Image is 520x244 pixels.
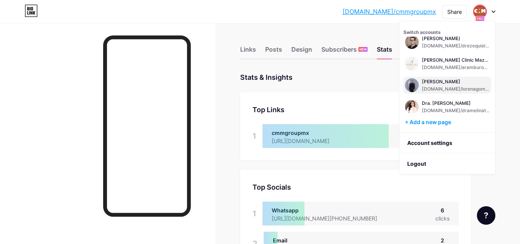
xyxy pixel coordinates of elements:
img: cmmgroupmx [474,5,486,18]
div: Top Socials [252,182,459,192]
div: 1 [252,124,256,148]
div: [DOMAIN_NAME]/lorenagomezrecovery [422,86,490,92]
div: [PERSON_NAME] Clinic Mazatlán [422,57,490,63]
div: 6 [435,206,450,214]
a: Account settings [400,133,495,153]
div: Stats [377,45,392,59]
div: Posts [265,45,282,59]
div: Subscribers [321,45,368,59]
div: clicks [435,214,450,222]
div: [DOMAIN_NAME]/aramburomedicalspa [422,64,490,71]
div: Share [447,8,462,16]
div: + Add a new page [405,118,491,126]
li: Logout [400,153,495,174]
div: [URL][DOMAIN_NAME][PHONE_NUMBER] [272,214,390,222]
a: [DOMAIN_NAME]/cmmgroupmx [343,7,436,16]
div: Design [291,45,312,59]
img: cmmgroupmx [405,78,419,92]
span: Switch accounts [403,29,441,35]
div: [PERSON_NAME] [422,35,490,42]
div: [DOMAIN_NAME]/dramelinatrujillo [422,108,490,114]
div: [PERSON_NAME] [422,79,490,85]
img: cmmgroupmx [405,100,419,114]
div: Dra. [PERSON_NAME] [422,100,490,106]
div: Links [240,45,256,59]
div: [DOMAIN_NAME]/drezequielbastidas [422,43,490,49]
div: 1 [252,202,256,225]
span: NEW [359,47,367,52]
img: cmmgroupmx [405,35,419,49]
img: cmmgroupmx [405,57,419,71]
div: Top Links [252,104,459,115]
div: Whatsapp [272,206,390,214]
div: Stats & Insights [240,72,293,83]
